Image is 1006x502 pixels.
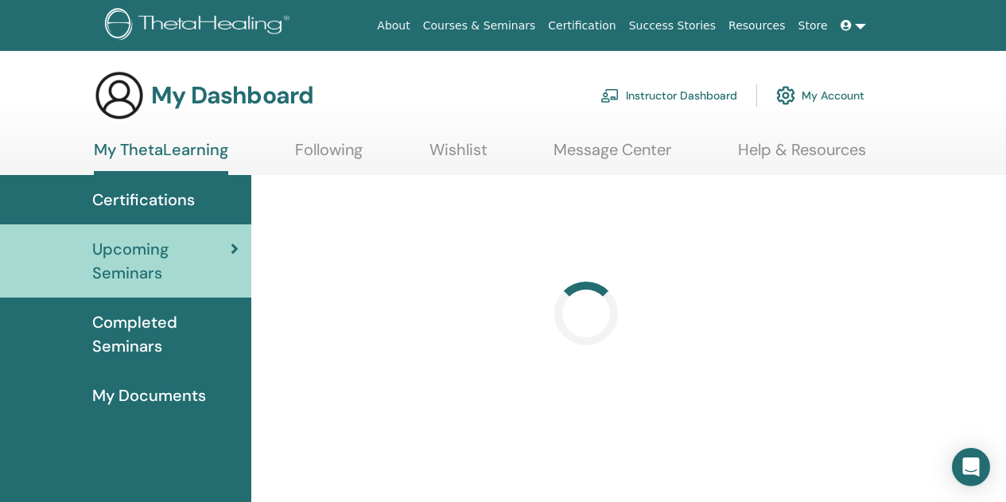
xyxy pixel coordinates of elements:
a: Help & Resources [738,140,866,171]
img: cog.svg [776,82,795,109]
a: Store [792,11,834,41]
a: Courses & Seminars [417,11,542,41]
a: Certification [542,11,622,41]
div: Open Intercom Messenger [952,448,990,486]
span: My Documents [92,383,206,407]
span: Completed Seminars [92,310,239,358]
a: Instructor Dashboard [600,78,737,113]
a: Resources [722,11,792,41]
a: My Account [776,78,864,113]
h3: My Dashboard [151,81,313,110]
img: chalkboard-teacher.svg [600,88,620,103]
span: Upcoming Seminars [92,237,231,285]
a: About [371,11,416,41]
span: Certifications [92,188,195,212]
a: Message Center [553,140,671,171]
img: logo.png [105,8,295,44]
a: Wishlist [429,140,487,171]
a: My ThetaLearning [94,140,228,175]
a: Success Stories [623,11,722,41]
a: Following [295,140,363,171]
img: generic-user-icon.jpg [94,70,145,121]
